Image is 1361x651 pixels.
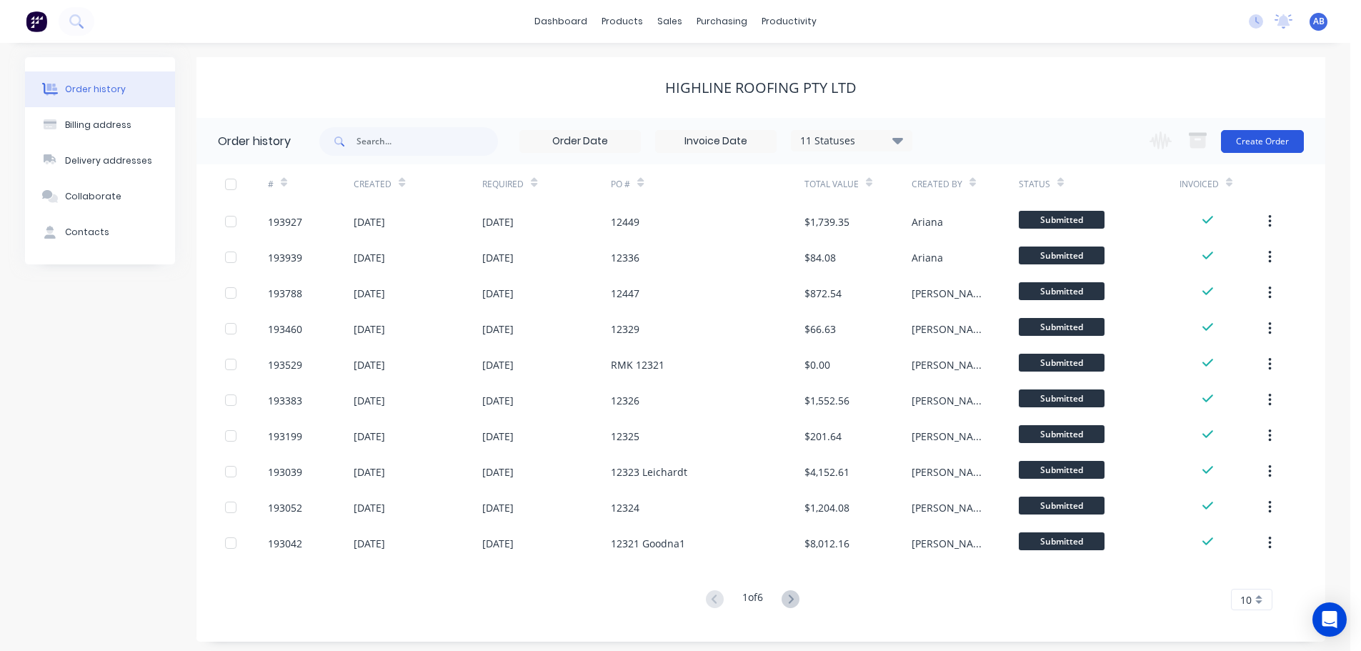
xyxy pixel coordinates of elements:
div: [PERSON_NAME] [912,286,990,301]
div: [PERSON_NAME] [912,464,990,479]
div: [DATE] [354,536,385,551]
div: Ariana [912,250,943,265]
div: Billing address [65,119,131,131]
div: Created [354,178,392,191]
div: # [268,178,274,191]
div: products [594,11,650,32]
div: Total Value [804,164,912,204]
div: 193039 [268,464,302,479]
div: PO # [611,164,804,204]
div: 1 of 6 [742,590,763,610]
button: Contacts [25,214,175,250]
div: 193042 [268,536,302,551]
div: $872.54 [804,286,842,301]
div: Ariana [912,214,943,229]
div: Invoiced [1180,164,1265,204]
div: Status [1019,178,1050,191]
div: 12325 [611,429,639,444]
div: Status [1019,164,1180,204]
span: Submitted [1019,318,1105,336]
input: Order Date [520,131,640,152]
div: [PERSON_NAME] [912,536,990,551]
div: [DATE] [482,500,514,515]
button: Order history [25,71,175,107]
div: $1,552.56 [804,393,849,408]
div: [DATE] [482,464,514,479]
div: Open Intercom Messenger [1312,602,1347,637]
div: 12323 Leichardt [611,464,687,479]
div: [DATE] [482,250,514,265]
div: [DATE] [354,464,385,479]
button: Collaborate [25,179,175,214]
div: Order history [65,83,126,96]
div: 12336 [611,250,639,265]
div: [DATE] [354,429,385,444]
div: [DATE] [482,357,514,372]
div: purchasing [689,11,754,32]
div: 193383 [268,393,302,408]
div: [PERSON_NAME] [912,429,990,444]
div: $1,739.35 [804,214,849,229]
div: 193788 [268,286,302,301]
div: [DATE] [354,322,385,337]
div: [DATE] [354,286,385,301]
span: Submitted [1019,282,1105,300]
div: Created By [912,164,1019,204]
span: Submitted [1019,211,1105,229]
span: Submitted [1019,497,1105,515]
div: [PERSON_NAME] [912,393,990,408]
div: 12447 [611,286,639,301]
div: [DATE] [482,214,514,229]
span: Submitted [1019,389,1105,407]
span: 10 [1240,592,1252,607]
div: [DATE] [482,536,514,551]
div: Contacts [65,226,109,239]
div: [PERSON_NAME] [912,322,990,337]
div: Order history [218,133,291,150]
div: 12324 [611,500,639,515]
span: AB [1313,15,1325,28]
div: 12321 Goodna1 [611,536,685,551]
div: 12329 [611,322,639,337]
span: Submitted [1019,425,1105,443]
div: [DATE] [354,250,385,265]
div: Highline Roofing Pty Ltd [665,79,857,96]
div: sales [650,11,689,32]
div: 193529 [268,357,302,372]
button: Billing address [25,107,175,143]
div: $0.00 [804,357,830,372]
div: Required [482,164,611,204]
div: Delivery addresses [65,154,152,167]
img: Factory [26,11,47,32]
div: [PERSON_NAME] [912,500,990,515]
div: [DATE] [354,214,385,229]
span: Submitted [1019,354,1105,372]
div: [DATE] [354,357,385,372]
div: Invoiced [1180,178,1219,191]
div: $66.63 [804,322,836,337]
div: # [268,164,354,204]
div: [DATE] [482,322,514,337]
div: Created By [912,178,962,191]
div: [DATE] [354,393,385,408]
div: 12449 [611,214,639,229]
div: 193460 [268,322,302,337]
div: [DATE] [482,429,514,444]
div: $4,152.61 [804,464,849,479]
div: Created [354,164,482,204]
a: dashboard [527,11,594,32]
div: [PERSON_NAME] [912,357,990,372]
div: [DATE] [354,500,385,515]
button: Create Order [1221,130,1304,153]
div: Collaborate [65,190,121,203]
div: 12326 [611,393,639,408]
span: Submitted [1019,247,1105,264]
div: 11 Statuses [792,133,912,149]
span: Submitted [1019,461,1105,479]
div: 193052 [268,500,302,515]
div: RMK 12321 [611,357,664,372]
div: 193939 [268,250,302,265]
input: Search... [357,127,498,156]
div: productivity [754,11,824,32]
div: PO # [611,178,630,191]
